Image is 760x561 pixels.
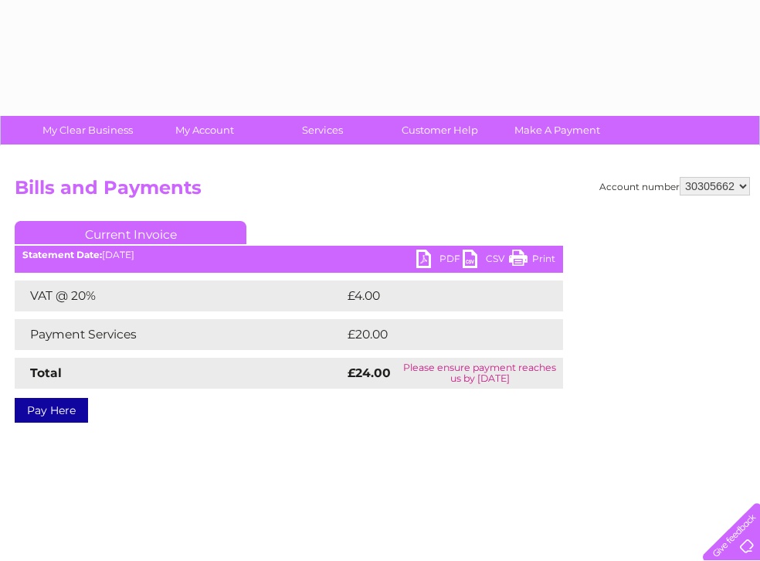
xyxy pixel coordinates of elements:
[24,116,151,144] a: My Clear Business
[30,365,62,380] strong: Total
[494,116,621,144] a: Make A Payment
[141,116,269,144] a: My Account
[15,319,344,350] td: Payment Services
[463,250,509,272] a: CSV
[348,365,391,380] strong: £24.00
[344,319,533,350] td: £20.00
[259,116,386,144] a: Services
[15,280,344,311] td: VAT @ 20%
[22,249,102,260] b: Statement Date:
[376,116,504,144] a: Customer Help
[15,398,88,423] a: Pay Here
[15,250,563,260] div: [DATE]
[15,177,750,206] h2: Bills and Payments
[509,250,555,272] a: Print
[599,177,750,195] div: Account number
[396,358,563,389] td: Please ensure payment reaches us by [DATE]
[344,280,528,311] td: £4.00
[15,221,246,244] a: Current Invoice
[416,250,463,272] a: PDF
